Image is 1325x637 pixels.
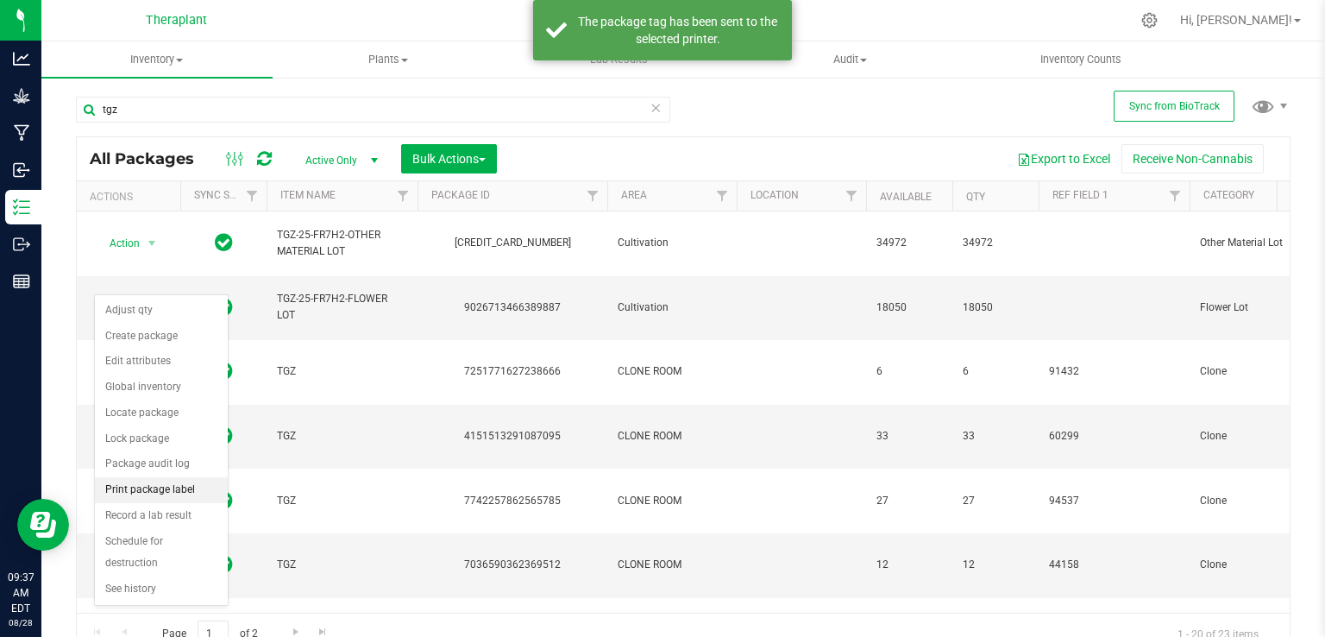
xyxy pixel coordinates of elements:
a: Package ID [431,189,490,201]
inline-svg: Inbound [13,161,30,179]
span: 18050 [963,300,1028,316]
span: Inventory [41,52,273,67]
inline-svg: Analytics [13,50,30,67]
span: 12 [876,557,942,573]
span: Cultivation [618,300,726,316]
iframe: Resource center [17,499,69,551]
button: Export to Excel [1006,144,1121,173]
a: Filter [1161,181,1190,211]
a: Filter [389,181,418,211]
span: 60299 [1049,428,1179,445]
span: Cultivation [618,235,726,251]
div: [CREDIT_CARD_NUMBER] [415,235,610,251]
span: Hi, [PERSON_NAME]! [1180,13,1292,27]
p: 08/28 [8,616,34,629]
a: Audit [734,41,965,78]
span: 27 [876,493,942,509]
span: 91432 [1049,363,1179,380]
a: Ref Field 1 [1052,189,1108,201]
span: 18050 [876,300,942,316]
div: The package tag has been sent to the selected printer. [576,13,779,47]
span: Bulk Actions [412,152,486,166]
inline-svg: Reports [13,273,30,290]
li: Schedule for destruction [95,529,228,577]
span: CLONE ROOM [618,428,726,445]
inline-svg: Grow [13,87,30,104]
div: 7251771627238666 [415,363,610,380]
li: Print package label [95,477,228,503]
li: Adjust qty [95,298,228,324]
inline-svg: Outbound [13,236,30,253]
span: Theraplant [146,13,207,28]
li: Global inventory [95,375,228,400]
span: 12 [963,557,1028,573]
span: 94537 [1049,493,1179,509]
li: Package audit log [95,451,228,477]
li: Locate package [95,400,228,426]
div: Actions [90,191,173,203]
span: 34972 [876,235,942,251]
span: 33 [963,428,1028,445]
a: Plants [273,41,504,78]
a: Location [750,189,799,201]
input: Search Package ID, Item Name, SKU, Lot or Part Number... [76,97,670,123]
span: TGZ [277,363,407,380]
li: Lock package [95,426,228,452]
span: TGZ [277,493,407,509]
a: Available [880,191,932,203]
span: CLONE ROOM [618,557,726,573]
a: Inventory Counts [965,41,1196,78]
span: Inventory Counts [1017,52,1145,67]
a: Category [1203,189,1254,201]
span: select [141,231,163,255]
span: In Sync [215,230,233,255]
span: 44158 [1049,557,1179,573]
li: Record a lab result [95,503,228,529]
a: Filter [838,181,866,211]
span: Plants [273,52,503,67]
div: 4151513291087095 [415,428,610,445]
a: Sync Status [194,189,261,201]
span: TGZ-25-FR7H2-OTHER MATERIAL LOT [277,227,407,260]
a: Lab Results [504,41,735,78]
span: TGZ [277,557,407,573]
span: All Packages [90,149,211,168]
div: 7036590362369512 [415,557,610,573]
span: 33 [876,428,942,445]
span: Action [94,231,141,255]
span: TGZ-25-FR7H2-FLOWER LOT [277,291,407,324]
div: 9026713466389887 [415,300,610,316]
span: 6 [963,363,1028,380]
li: Create package [95,324,228,350]
span: 27 [963,493,1028,509]
a: Qty [966,191,985,203]
div: Manage settings [1139,12,1160,28]
button: Receive Non-Cannabis [1121,144,1264,173]
li: See history [95,577,228,602]
a: Filter [579,181,607,211]
span: TGZ [277,428,407,445]
inline-svg: Manufacturing [13,124,30,142]
a: Filter [708,181,737,211]
p: 09:37 AM EDT [8,570,34,616]
a: Item Name [280,189,336,201]
a: Inventory [41,41,273,78]
li: Edit attributes [95,349,228,375]
span: Clear [650,97,662,119]
inline-svg: Inventory [13,199,30,216]
div: 7742257862565785 [415,493,610,509]
span: 34972 [963,235,1028,251]
span: 6 [876,363,942,380]
span: Sync from BioTrack [1129,100,1220,112]
a: Area [621,189,647,201]
button: Sync from BioTrack [1114,91,1234,122]
span: CLONE ROOM [618,493,726,509]
a: Filter [238,181,267,211]
span: CLONE ROOM [618,363,726,380]
span: Audit [735,52,964,67]
button: Bulk Actions [401,144,497,173]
